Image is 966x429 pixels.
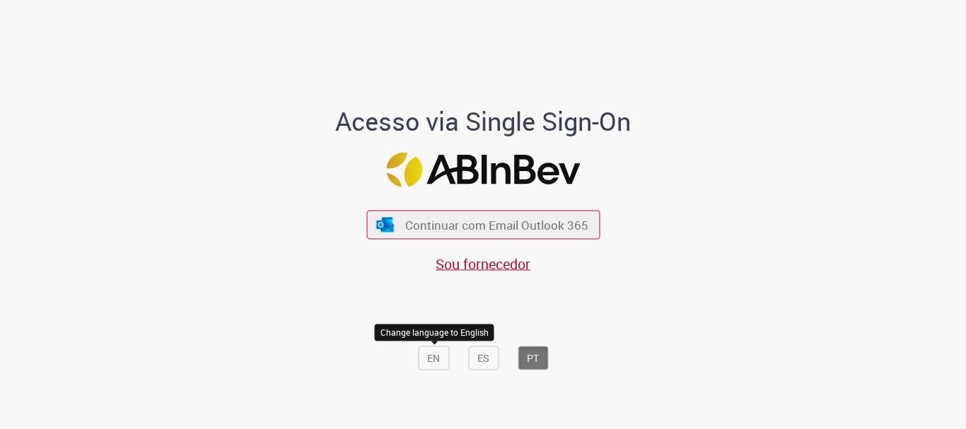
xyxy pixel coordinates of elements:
span: Continuar com Email Outlook 365 [405,217,588,233]
img: Logo ABInBev [386,153,580,187]
button: ES [468,346,499,370]
img: ícone Azure/Microsoft 360 [376,217,395,232]
button: EN [418,346,449,370]
h1: Acesso via Single Sign-On [287,107,680,136]
button: PT [518,346,548,370]
a: Sou fornecedor [436,254,530,274]
button: ícone Azure/Microsoft 360 Continuar com Email Outlook 365 [366,211,600,240]
div: Change language to English [375,324,494,341]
